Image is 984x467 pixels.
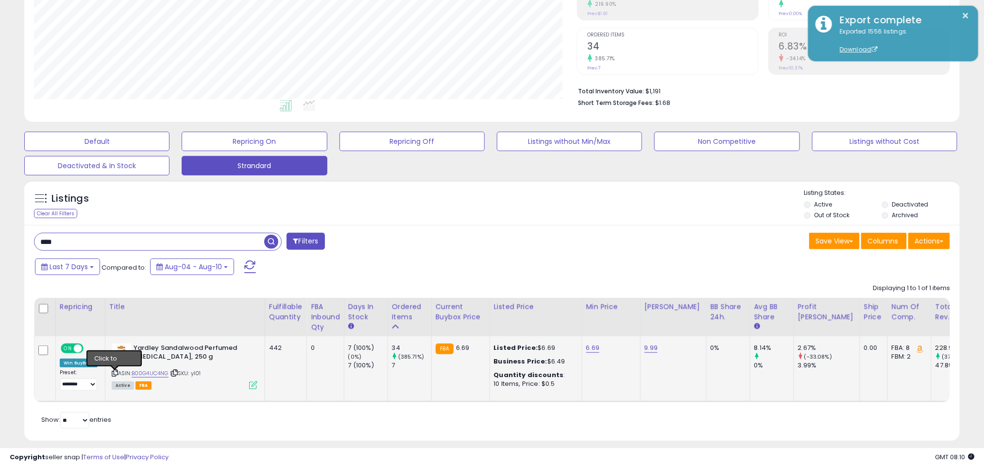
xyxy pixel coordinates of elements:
[35,259,100,275] button: Last 7 Days
[134,344,252,364] b: Yardley Sandalwood Perfumed [MEDICAL_DATA], 250 g
[41,415,111,424] span: Show: entries
[62,344,74,352] span: ON
[269,302,303,322] div: Fulfillable Quantity
[809,233,860,249] button: Save View
[311,302,340,332] div: FBA inbound Qty
[812,132,957,151] button: Listings without Cost
[112,344,257,389] div: ASIN:
[436,302,486,322] div: Current Buybox Price
[814,200,832,208] label: Active
[60,369,98,391] div: Preset:
[132,369,169,378] a: B00G4UC4NG
[51,192,89,206] h5: Listings
[436,344,454,354] small: FBA
[588,11,608,17] small: Prev: $1.91
[311,344,337,352] div: 0
[578,85,943,96] li: $1,191
[126,452,169,462] a: Privacy Policy
[578,87,645,95] b: Total Inventory Value:
[348,353,362,361] small: (0%)
[798,344,860,352] div: 2.67%
[339,132,485,151] button: Repricing Off
[804,353,832,361] small: (-33.08%)
[102,263,146,272] span: Compared to:
[711,344,743,352] div: 0%
[935,302,971,322] div: Total Rev.
[494,343,538,352] b: Listed Price:
[779,33,950,38] span: ROI
[840,45,878,53] a: Download
[783,55,806,62] small: -34.14%
[798,361,860,370] div: 3.99%
[892,344,924,352] div: FBA: 8
[182,156,327,175] button: Strandard
[779,41,950,54] h2: 6.83%
[34,209,77,218] div: Clear All Filters
[832,27,971,54] div: Exported 1556 listings.
[654,132,799,151] button: Non Competitive
[269,344,299,352] div: 442
[392,361,431,370] div: 7
[804,189,960,198] p: Listing States:
[892,200,929,208] label: Deactivated
[779,11,802,17] small: Prev: 0.00%
[645,343,658,353] a: 9.99
[711,302,746,322] div: BB Share 24h.
[348,361,388,370] div: 7 (100%)
[779,65,803,71] small: Prev: 10.37%
[592,0,617,8] small: 219.90%
[867,236,898,246] span: Columns
[942,353,967,361] small: (378.12%)
[10,452,45,462] strong: Copyright
[798,302,856,322] div: Profit [PERSON_NAME]
[60,302,101,312] div: Repricing
[832,13,971,27] div: Export complete
[494,357,547,366] b: Business Price:
[754,344,794,352] div: 8.14%
[754,322,760,331] small: Avg BB Share.
[494,370,564,380] b: Quantity discounts
[24,132,170,151] button: Default
[497,132,642,151] button: Listings without Min/Max
[136,381,152,390] span: FBA
[348,302,384,322] div: Days In Stock
[892,352,924,361] div: FBM: 2
[60,359,98,367] div: Win BuyBox *
[494,302,578,312] div: Listed Price
[182,132,327,151] button: Repricing On
[864,344,880,352] div: 0.00
[392,344,431,352] div: 34
[494,357,575,366] div: $6.49
[656,98,671,107] span: $1.68
[588,33,758,38] span: Ordered Items
[873,284,950,293] div: Displaying 1 to 1 of 1 items
[588,65,601,71] small: Prev: 7
[592,55,615,62] small: 385.71%
[588,41,758,54] h2: 34
[10,453,169,462] div: seller snap | |
[287,233,324,250] button: Filters
[348,322,354,331] small: Days In Stock.
[935,344,975,352] div: 228.97
[864,302,883,322] div: Ship Price
[109,302,261,312] div: Title
[83,452,124,462] a: Terms of Use
[814,211,850,219] label: Out of Stock
[398,353,424,361] small: (385.71%)
[645,302,702,312] div: [PERSON_NAME]
[50,262,88,272] span: Last 7 Days
[494,344,575,352] div: $6.69
[754,302,790,322] div: Avg BB Share
[494,380,575,388] div: 10 Items, Price: $0.5
[150,259,234,275] button: Aug-04 - Aug-10
[892,302,927,322] div: Num of Comp.
[586,343,600,353] a: 6.69
[456,343,470,352] span: 6.69
[170,369,201,377] span: | SKU: yl01
[348,344,388,352] div: 7 (100%)
[392,302,427,322] div: Ordered Items
[935,452,974,462] span: 2025-08-18 08:10 GMT
[861,233,907,249] button: Columns
[165,262,222,272] span: Aug-04 - Aug-10
[24,156,170,175] button: Deactivated & In Stock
